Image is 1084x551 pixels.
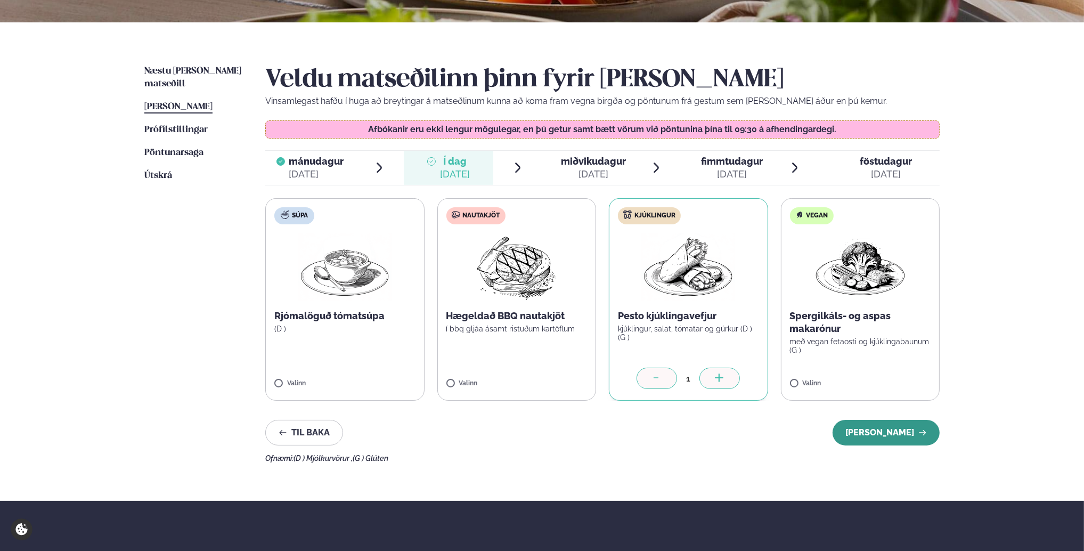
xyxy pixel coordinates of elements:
[446,325,588,333] p: í bbq gljáa ásamt ristuðum kartöflum
[446,310,588,322] p: Hægeldað BBQ nautakjöt
[833,420,940,445] button: [PERSON_NAME]
[440,168,470,181] div: [DATE]
[701,156,763,167] span: fimmtudagur
[298,233,392,301] img: Soup.png
[144,171,172,180] span: Útskrá
[561,156,626,167] span: miðvikudagur
[440,155,470,168] span: Í dag
[561,168,626,181] div: [DATE]
[281,210,289,219] img: soup.svg
[294,454,353,463] span: (D ) Mjólkurvörur ,
[144,102,213,111] span: [PERSON_NAME]
[144,148,203,157] span: Pöntunarsaga
[144,147,203,159] a: Pöntunarsaga
[677,372,699,385] div: 1
[11,518,32,540] a: Cookie settings
[806,212,828,220] span: Vegan
[144,124,208,136] a: Prófílstillingar
[265,420,343,445] button: Til baka
[144,101,213,114] a: [PERSON_NAME]
[790,337,931,354] p: með vegan fetaosti og kjúklingabaunum (G )
[463,212,500,220] span: Nautakjöt
[634,212,675,220] span: Kjúklingur
[144,169,172,182] a: Útskrá
[860,156,912,167] span: föstudagur
[813,233,907,301] img: Vegan.png
[265,95,940,108] p: Vinsamlegast hafðu í huga að breytingar á matseðlinum kunna að koma fram vegna birgða og pöntunum...
[274,310,415,322] p: Rjómalöguð tómatsúpa
[701,168,763,181] div: [DATE]
[469,233,564,301] img: Beef-Meat.png
[618,325,759,342] p: kjúklingur, salat, tómatar og gúrkur (D ) (G )
[274,325,415,333] p: (D )
[353,454,388,463] span: (G ) Glúten
[641,233,735,301] img: Wraps.png
[618,310,759,322] p: Pesto kjúklingavefjur
[292,212,308,220] span: Súpa
[289,168,344,181] div: [DATE]
[289,156,344,167] span: mánudagur
[144,125,208,134] span: Prófílstillingar
[265,65,940,95] h2: Veldu matseðilinn þinn fyrir [PERSON_NAME]
[144,65,244,91] a: Næstu [PERSON_NAME] matseðill
[452,210,460,219] img: beef.svg
[790,310,931,335] p: Spergilkáls- og aspas makarónur
[276,125,929,134] p: Afbókanir eru ekki lengur mögulegar, en þú getur samt bætt vörum við pöntunina þína til 09:30 á a...
[144,67,241,88] span: Næstu [PERSON_NAME] matseðill
[265,454,940,463] div: Ofnæmi:
[860,168,912,181] div: [DATE]
[623,210,632,219] img: chicken.svg
[795,210,804,219] img: Vegan.svg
